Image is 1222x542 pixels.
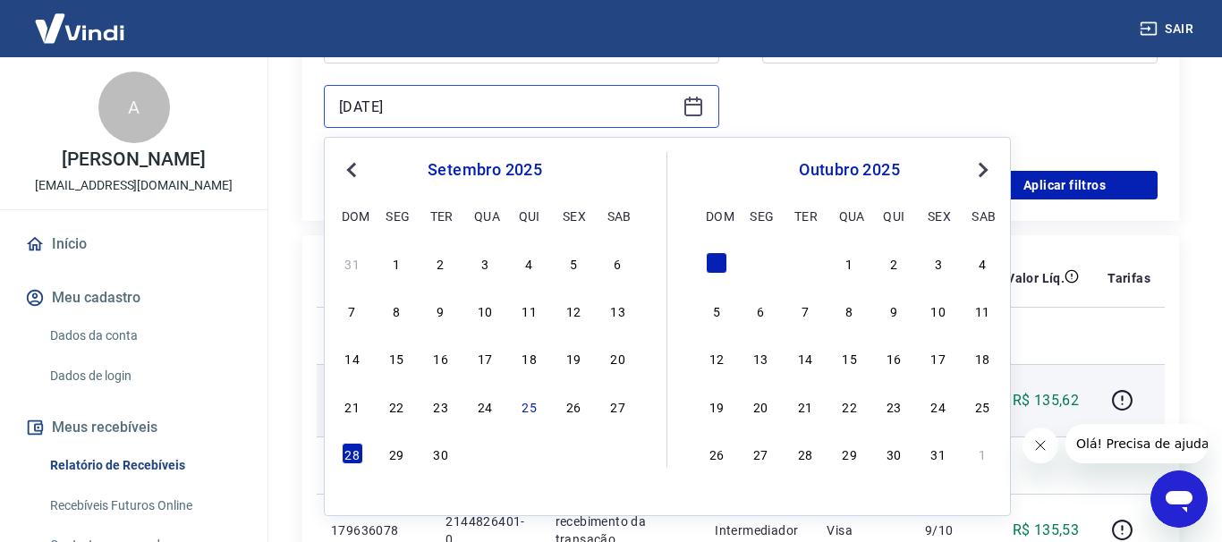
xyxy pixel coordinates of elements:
[706,347,727,368] div: Choose domingo, 12 de outubro de 2025
[607,205,629,226] div: sab
[1006,269,1065,287] p: Valor Líq.
[519,395,540,417] div: Choose quinta-feira, 25 de setembro de 2025
[43,318,246,354] a: Dados da conta
[21,278,246,318] button: Meu cadastro
[750,443,771,464] div: Choose segunda-feira, 27 de outubro de 2025
[750,395,771,417] div: Choose segunda-feira, 20 de outubro de 2025
[62,150,205,169] p: [PERSON_NAME]
[339,159,631,181] div: setembro 2025
[715,521,798,539] p: Intermediador
[883,443,904,464] div: Choose quinta-feira, 30 de outubro de 2025
[972,252,993,274] div: Choose sábado, 4 de outubro de 2025
[43,358,246,394] a: Dados de login
[35,176,233,195] p: [EMAIL_ADDRESS][DOMAIN_NAME]
[339,250,631,466] div: month 2025-09
[972,300,993,321] div: Choose sábado, 11 de outubro de 2025
[342,395,363,417] div: Choose domingo, 21 de setembro de 2025
[21,1,138,55] img: Vindi
[519,300,540,321] div: Choose quinta-feira, 11 de setembro de 2025
[519,443,540,464] div: Choose quinta-feira, 2 de outubro de 2025
[794,395,816,417] div: Choose terça-feira, 21 de outubro de 2025
[703,250,996,466] div: month 2025-10
[342,205,363,226] div: dom
[1023,428,1058,463] iframe: Fechar mensagem
[703,159,996,181] div: outubro 2025
[342,300,363,321] div: Choose domingo, 7 de setembro de 2025
[883,300,904,321] div: Choose quinta-feira, 9 de outubro de 2025
[794,252,816,274] div: Choose terça-feira, 30 de setembro de 2025
[972,395,993,417] div: Choose sábado, 25 de outubro de 2025
[1136,13,1201,46] button: Sair
[839,395,861,417] div: Choose quarta-feira, 22 de outubro de 2025
[563,395,584,417] div: Choose sexta-feira, 26 de setembro de 2025
[474,395,496,417] div: Choose quarta-feira, 24 de setembro de 2025
[386,205,407,226] div: seg
[339,93,675,120] input: Data final
[1150,470,1208,528] iframe: Botão para abrir a janela de mensagens
[750,252,771,274] div: Choose segunda-feira, 29 de setembro de 2025
[750,205,771,226] div: seg
[342,347,363,368] div: Choose domingo, 14 de setembro de 2025
[972,159,994,181] button: Next Month
[706,443,727,464] div: Choose domingo, 26 de outubro de 2025
[386,395,407,417] div: Choose segunda-feira, 22 de setembro de 2025
[794,300,816,321] div: Choose terça-feira, 7 de outubro de 2025
[925,521,978,539] p: 9/10
[519,347,540,368] div: Choose quinta-feira, 18 de setembro de 2025
[474,300,496,321] div: Choose quarta-feira, 10 de setembro de 2025
[928,395,949,417] div: Choose sexta-feira, 24 de outubro de 2025
[972,443,993,464] div: Choose sábado, 1 de novembro de 2025
[11,13,150,27] span: Olá! Precisa de ajuda?
[430,300,452,321] div: Choose terça-feira, 9 de setembro de 2025
[883,205,904,226] div: qui
[706,300,727,321] div: Choose domingo, 5 de outubro de 2025
[342,443,363,464] div: Choose domingo, 28 de setembro de 2025
[750,300,771,321] div: Choose segunda-feira, 6 de outubro de 2025
[607,252,629,274] div: Choose sábado, 6 de setembro de 2025
[883,395,904,417] div: Choose quinta-feira, 23 de outubro de 2025
[607,395,629,417] div: Choose sábado, 27 de setembro de 2025
[386,347,407,368] div: Choose segunda-feira, 15 de setembro de 2025
[331,521,417,539] p: 179636078
[794,443,816,464] div: Choose terça-feira, 28 de outubro de 2025
[706,395,727,417] div: Choose domingo, 19 de outubro de 2025
[883,252,904,274] div: Choose quinta-feira, 2 de outubro de 2025
[928,300,949,321] div: Choose sexta-feira, 10 de outubro de 2025
[706,205,727,226] div: dom
[1013,520,1080,541] p: R$ 135,53
[794,205,816,226] div: ter
[607,443,629,464] div: Choose sábado, 4 de outubro de 2025
[474,252,496,274] div: Choose quarta-feira, 3 de setembro de 2025
[706,252,727,274] div: Choose domingo, 28 de setembro de 2025
[386,300,407,321] div: Choose segunda-feira, 8 de setembro de 2025
[563,443,584,464] div: Choose sexta-feira, 3 de outubro de 2025
[928,443,949,464] div: Choose sexta-feira, 31 de outubro de 2025
[430,395,452,417] div: Choose terça-feira, 23 de setembro de 2025
[474,347,496,368] div: Choose quarta-feira, 17 de setembro de 2025
[839,205,861,226] div: qua
[430,252,452,274] div: Choose terça-feira, 2 de setembro de 2025
[794,347,816,368] div: Choose terça-feira, 14 de outubro de 2025
[928,205,949,226] div: sex
[563,300,584,321] div: Choose sexta-feira, 12 de setembro de 2025
[607,347,629,368] div: Choose sábado, 20 de setembro de 2025
[43,487,246,524] a: Recebíveis Futuros Online
[563,347,584,368] div: Choose sexta-feira, 19 de setembro de 2025
[474,443,496,464] div: Choose quarta-feira, 1 de outubro de 2025
[839,443,861,464] div: Choose quarta-feira, 29 de outubro de 2025
[43,447,246,484] a: Relatório de Recebíveis
[839,300,861,321] div: Choose quarta-feira, 8 de outubro de 2025
[1065,424,1208,463] iframe: Mensagem da empresa
[474,205,496,226] div: qua
[928,252,949,274] div: Choose sexta-feira, 3 de outubro de 2025
[341,159,362,181] button: Previous Month
[750,347,771,368] div: Choose segunda-feira, 13 de outubro de 2025
[430,347,452,368] div: Choose terça-feira, 16 de setembro de 2025
[839,347,861,368] div: Choose quarta-feira, 15 de outubro de 2025
[1107,269,1150,287] p: Tarifas
[972,205,993,226] div: sab
[607,300,629,321] div: Choose sábado, 13 de setembro de 2025
[21,408,246,447] button: Meus recebíveis
[928,347,949,368] div: Choose sexta-feira, 17 de outubro de 2025
[883,347,904,368] div: Choose quinta-feira, 16 de outubro de 2025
